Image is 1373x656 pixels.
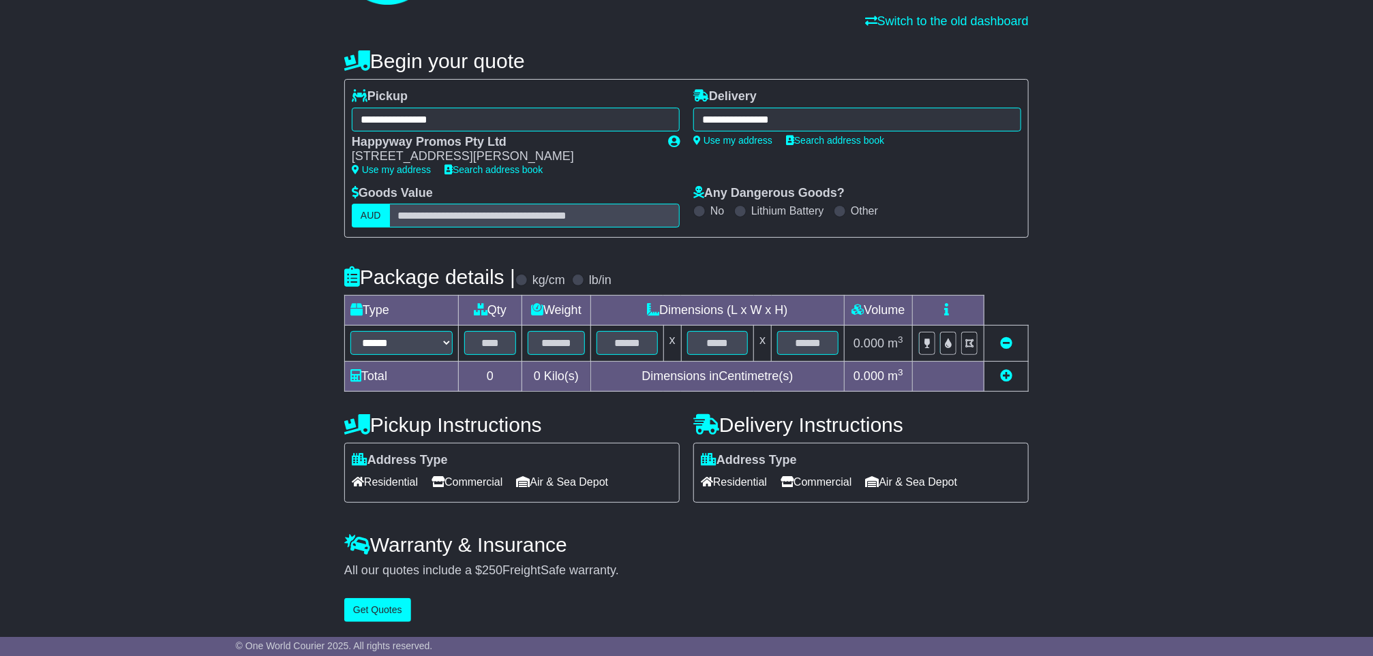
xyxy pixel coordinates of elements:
sup: 3 [898,367,903,377]
span: 0.000 [854,337,884,350]
label: AUD [352,204,390,228]
a: Search address book [444,164,543,175]
h4: Pickup Instructions [344,413,680,436]
span: m [888,369,903,383]
h4: Delivery Instructions [693,413,1029,436]
label: Any Dangerous Goods? [693,186,845,201]
td: Total [345,362,459,392]
a: Remove this item [1000,337,1012,350]
label: Pickup [352,89,408,104]
td: Dimensions (L x W x H) [590,296,844,326]
button: Get Quotes [344,598,411,622]
td: x [663,326,681,362]
span: Commercial [432,471,502,493]
span: Residential [352,471,418,493]
h4: Begin your quote [344,50,1029,72]
span: Air & Sea Depot [866,471,958,493]
a: Add new item [1000,369,1012,383]
td: Weight [522,296,591,326]
a: Use my address [693,135,772,146]
span: 0.000 [854,369,884,383]
label: Other [851,204,878,217]
label: lb/in [589,273,612,288]
label: Delivery [693,89,757,104]
label: Address Type [352,453,448,468]
span: Air & Sea Depot [517,471,609,493]
a: Use my address [352,164,431,175]
h4: Package details | [344,266,515,288]
sup: 3 [898,334,903,345]
td: 0 [459,362,522,392]
span: © One World Courier 2025. All rights reserved. [236,640,433,651]
a: Search address book [786,135,884,146]
span: Commercial [781,471,851,493]
label: Goods Value [352,186,433,201]
td: Dimensions in Centimetre(s) [590,362,844,392]
label: kg/cm [532,273,565,288]
span: Residential [701,471,767,493]
td: Type [345,296,459,326]
span: 0 [534,369,541,383]
td: Qty [459,296,522,326]
span: m [888,337,903,350]
div: [STREET_ADDRESS][PERSON_NAME] [352,149,654,164]
a: Switch to the old dashboard [865,14,1029,28]
div: Happyway Promos Pty Ltd [352,135,654,150]
div: All our quotes include a $ FreightSafe warranty. [344,563,1029,578]
td: x [754,326,772,362]
td: Kilo(s) [522,362,591,392]
h4: Warranty & Insurance [344,533,1029,556]
span: 250 [482,563,502,577]
label: Address Type [701,453,797,468]
label: Lithium Battery [751,204,824,217]
td: Volume [844,296,912,326]
label: No [710,204,724,217]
